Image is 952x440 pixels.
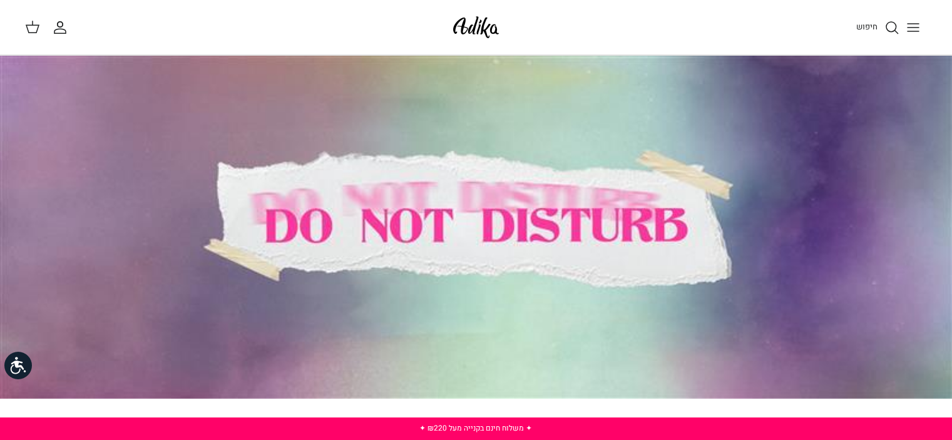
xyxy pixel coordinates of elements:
[899,14,927,41] button: Toggle menu
[856,20,899,35] a: חיפוש
[419,422,532,434] a: ✦ משלוח חינם בקנייה מעל ₪220 ✦
[449,13,503,42] img: Adika IL
[856,21,878,33] span: חיפוש
[53,20,73,35] a: החשבון שלי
